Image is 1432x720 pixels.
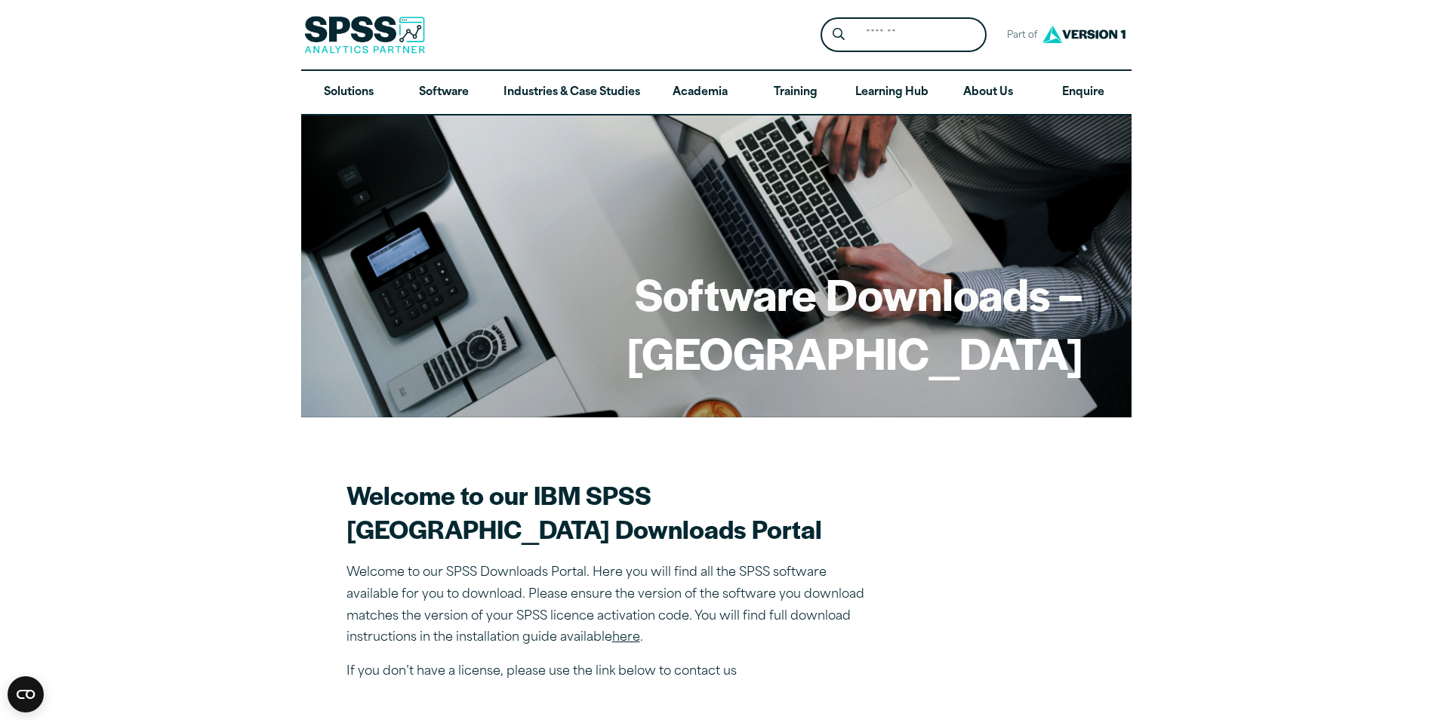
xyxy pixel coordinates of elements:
a: Software [396,71,491,115]
img: SPSS Analytics Partner [304,16,425,54]
p: If you don’t have a license, please use the link below to contact us [346,661,875,683]
p: Welcome to our SPSS Downloads Portal. Here you will find all the SPSS software available for you ... [346,562,875,649]
a: Enquire [1036,71,1131,115]
button: Open CMP widget [8,676,44,712]
svg: Search magnifying glass icon [833,28,845,41]
a: Learning Hub [843,71,941,115]
a: Academia [652,71,747,115]
a: Solutions [301,71,396,115]
a: Industries & Case Studies [491,71,652,115]
form: Site Header Search Form [821,17,987,53]
a: Training [747,71,842,115]
nav: Desktop version of site main menu [301,71,1132,115]
a: here [612,632,640,644]
a: About Us [941,71,1036,115]
h2: Welcome to our IBM SPSS [GEOGRAPHIC_DATA] Downloads Portal [346,478,875,546]
span: Part of [999,25,1039,47]
h1: Software Downloads – [GEOGRAPHIC_DATA] [350,264,1083,381]
button: Search magnifying glass icon [824,21,852,49]
img: Version1 Logo [1039,20,1129,48]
